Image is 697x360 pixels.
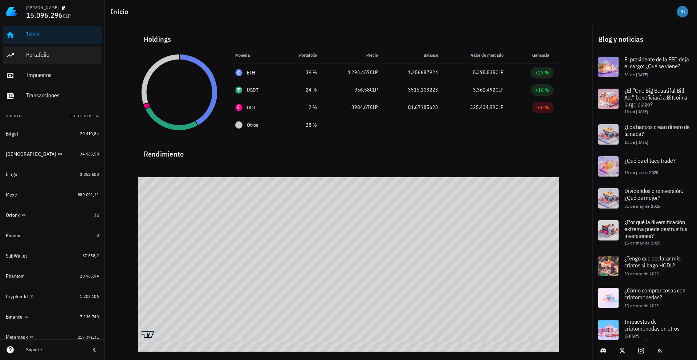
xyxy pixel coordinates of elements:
[532,52,554,58] span: Ganancia
[3,125,102,142] a: Bitget 29.410,84
[624,255,681,269] span: ¿Tengo que declarar mis criptos si hago HODL?
[138,28,559,51] div: Holdings
[3,26,102,44] a: Inicio
[624,318,680,339] span: Impuestos de criptomonedas en otros países
[592,28,697,51] div: Blog y noticias
[6,212,20,218] div: Orionx
[26,347,84,353] div: Soporte
[592,83,697,118] a: ¿El “One Big Beautiful Bill Act” beneficiará a Bitcoin a largo plazo? 15 de [DATE]
[247,86,259,94] div: USDT
[473,69,496,76] span: 5.395.535
[80,294,99,299] span: 1.203.106
[286,121,317,129] div: 28 %
[6,253,27,259] div: SubWallet
[592,182,697,214] a: Dividendos o reinversión: ¿Qué es mejor? 31 de may de 2025
[6,171,17,178] div: bingx
[624,218,687,239] span: ¿Por qué la diversificación extrema puede destruir tus inversiones?
[351,104,370,110] span: 3984,67
[3,67,102,84] a: Impuestos
[624,139,648,145] span: 11 de [DATE]
[3,87,102,105] a: Transacciones
[592,250,697,282] a: ¿Tengo que declarar mis criptos si hago HODL? 30 de abr de 2025
[3,166,102,183] a: bingx 3.852.500
[3,328,102,346] a: Metamask 217.371,31
[78,192,99,197] span: 889.092,11
[496,104,504,110] span: CLP
[3,227,102,244] a: Pionex 0
[63,13,71,19] span: CLP
[3,247,102,264] a: SubWallet 67.658,2
[6,131,19,137] div: Bitget
[94,212,99,218] span: 32
[376,122,378,128] span: -
[624,187,683,201] span: Dividendos o reinversión: ¿Qué es mejor?
[592,51,697,83] a: El presidente de la FED deja el cargo: ¿Qué se viene? 31 de [DATE]
[6,151,56,157] div: [DEMOGRAPHIC_DATA]
[592,214,697,250] a: ¿Por qué la diversificación extrema puede destruir tus inversiones? 15 de may de 2025
[6,232,20,239] div: Pionex
[624,157,676,164] span: ¿Qué es el taco trade?
[624,170,659,175] span: 16 de jun de 2025
[138,142,559,160] div: Rendimiento
[496,86,504,93] span: CLP
[3,267,102,285] a: Phantom 28.963,94
[390,104,438,111] div: 81,67185623
[677,6,688,17] div: avatar
[235,104,242,111] div: DOT-icon
[552,122,554,128] span: -
[370,69,378,76] span: CLP
[6,294,28,300] div: Cryptomkt
[624,56,689,70] span: El presidente de la FED deja el cargo: ¿Qué se viene?
[6,6,17,17] img: LedgiFi
[473,86,496,93] span: 3.362.492
[235,69,242,76] div: ETH-icon
[624,287,685,301] span: ¿Cómo comprar cosas con criptomonedas?
[624,303,659,308] span: 15 de abr de 2025
[142,331,154,338] a: Charting by TradingView
[3,186,102,203] a: Mexc 889.092,11
[535,69,549,76] div: +27 %
[82,253,99,258] span: 67.658,2
[624,123,690,137] span: ¿Los bancos crean dinero de la nada?
[347,69,370,76] span: 4.293.457
[80,131,99,136] span: 29.410,84
[624,72,648,77] span: 31 de [DATE]
[624,203,660,209] span: 31 de may de 2025
[6,273,25,279] div: Phantom
[110,6,131,17] h1: Inicio
[535,86,549,94] div: +16 %
[235,86,242,94] div: USDT-icon
[436,122,438,128] span: -
[624,271,659,276] span: 30 de abr de 2025
[370,104,378,110] span: CLP
[6,334,28,340] div: Metamask
[6,314,23,320] div: Binance
[26,5,58,11] div: [PERSON_NAME]
[26,51,99,58] div: Portafolio
[536,104,549,111] div: -50 %
[390,69,438,76] div: 1,256687924
[247,104,256,111] div: DOT
[286,69,317,76] div: 39 %
[502,122,504,128] span: -
[80,171,99,177] span: 3.852.500
[3,108,102,125] button: CuentasTotal CLP
[80,314,99,319] span: 7.136.740
[390,86,438,94] div: 3515,103223
[624,87,687,108] span: ¿El “One Big Beautiful Bill Act” beneficiará a Bitcoin a largo plazo?
[444,46,509,64] th: Valor de mercado
[3,288,102,305] a: Cryptomkt 1.203.106
[247,69,256,76] div: ETH
[6,192,17,198] div: Mexc
[3,46,102,64] a: Portafolio
[3,206,102,224] a: Orionx 32
[592,314,697,349] a: Impuestos de criptomonedas en otros países 31 de mar de 2025
[624,109,648,114] span: 15 de [DATE]
[286,104,317,111] div: 2 %
[624,240,660,246] span: 15 de may de 2025
[229,46,280,64] th: Moneda
[323,46,384,64] th: Precio
[26,92,99,99] div: Transacciones
[26,10,63,20] span: 15.096.296
[80,151,99,157] span: 34.965,58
